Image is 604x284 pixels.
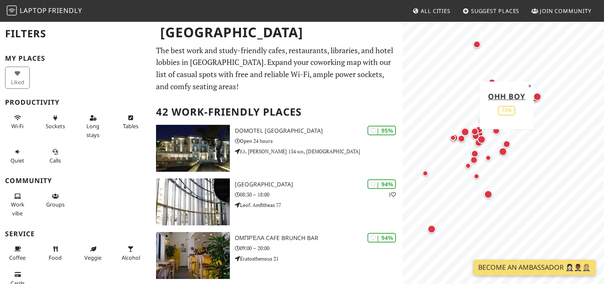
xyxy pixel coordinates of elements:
[482,188,494,200] div: Map marker
[235,181,403,188] h3: [GEOGRAPHIC_DATA]
[471,171,482,181] div: Map marker
[529,92,541,104] div: Map marker
[5,177,146,185] h3: Community
[46,201,65,208] span: Group tables
[123,122,138,130] span: Work-friendly tables
[43,242,68,264] button: Food
[156,44,398,93] p: The best work and study-friendly cafes, restaurants, libraries, and hotel lobbies in [GEOGRAPHIC_...
[5,21,146,46] h2: Filters
[367,126,396,135] div: | 95%
[474,124,484,135] div: Map marker
[5,111,30,133] button: Wi-Fi
[498,106,515,115] div: 71%
[118,111,143,133] button: Tables
[20,6,47,15] span: Laptop
[84,254,102,261] span: Veggie
[471,7,520,15] span: Suggest Places
[235,235,403,242] h3: Ομπρέλα Cafe Brunch Bar
[483,153,493,163] div: Map marker
[156,232,230,279] img: Ομπρέλα Cafe Brunch Bar
[476,134,487,145] div: Map marker
[5,54,146,62] h3: My Places
[81,111,105,142] button: Long stays
[118,242,143,264] button: Alcohol
[491,125,502,136] div: Map marker
[531,91,543,103] div: Map marker
[235,147,403,155] p: Ελ. [PERSON_NAME] 154 και, [DEMOGRAPHIC_DATA]
[48,6,82,15] span: Friendly
[10,157,24,164] span: Quiet
[501,139,512,150] div: Map marker
[151,125,403,172] a: Domotel Kastri Hotel | 95% Domotel [GEOGRAPHIC_DATA] Open 24 hours Ελ. [PERSON_NAME] 154 και, [DE...
[7,4,82,18] a: LaptopFriendly LaptopFriendly
[49,254,62,261] span: Food
[11,122,23,130] span: Stable Wi-Fi
[426,223,437,235] div: Map marker
[367,179,396,189] div: | 94%
[156,178,230,225] img: Red Center
[388,191,396,199] p: 1
[43,189,68,212] button: Groups
[49,157,61,164] span: Video/audio calls
[463,161,473,171] div: Map marker
[81,242,105,264] button: Veggie
[409,3,454,18] a: All Cities
[5,145,30,167] button: Quiet
[235,137,403,145] p: Open 24 hours
[367,233,396,243] div: | 94%
[151,178,403,225] a: Red Center | 94% 1 [GEOGRAPHIC_DATA] 08:30 – 18:00 Leof. Amfitheas 77
[154,21,401,44] h1: [GEOGRAPHIC_DATA]
[235,191,403,199] p: 08:30 – 18:00
[9,254,26,261] span: Coffee
[476,115,487,125] div: Map marker
[469,148,480,159] div: Map marker
[5,98,146,106] h3: Productivity
[43,145,68,167] button: Calls
[7,5,17,15] img: LaptopFriendly
[43,111,68,133] button: Sockets
[488,91,526,101] a: Ohh Boy
[497,146,509,157] div: Map marker
[156,99,398,125] h2: 42 Work-Friendly Places
[86,122,99,138] span: Long stays
[487,77,497,88] div: Map marker
[420,168,430,178] div: Map marker
[469,155,479,165] div: Map marker
[5,242,30,264] button: Coffee
[470,131,481,142] div: Map marker
[122,254,140,261] span: Alcohol
[469,126,480,137] div: Map marker
[235,255,403,263] p: Eratosthenous 21
[235,127,403,134] h3: Domotel [GEOGRAPHIC_DATA]
[421,7,450,15] span: All Cities
[459,3,523,18] a: Suggest Places
[5,230,146,238] h3: Service
[235,201,403,209] p: Leof. Amfitheas 77
[11,201,24,217] span: People working
[235,244,403,252] p: 09:00 – 20:00
[156,125,230,172] img: Domotel Kastri Hotel
[487,81,498,92] div: Map marker
[151,232,403,279] a: Ομπρέλα Cafe Brunch Bar | 94% Ομπρέλα Cafe Brunch Bar 09:00 – 20:00 Eratosthenous 21
[471,39,482,50] div: Map marker
[495,81,505,91] div: Map marker
[448,133,458,143] div: Map marker
[473,137,484,148] div: Map marker
[46,122,65,130] span: Power sockets
[459,126,471,138] div: Map marker
[540,7,591,15] span: Join Community
[456,133,467,144] div: Map marker
[528,3,595,18] a: Join Community
[449,132,460,143] div: Map marker
[526,81,534,90] button: Close popup
[5,189,30,220] button: Work vibe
